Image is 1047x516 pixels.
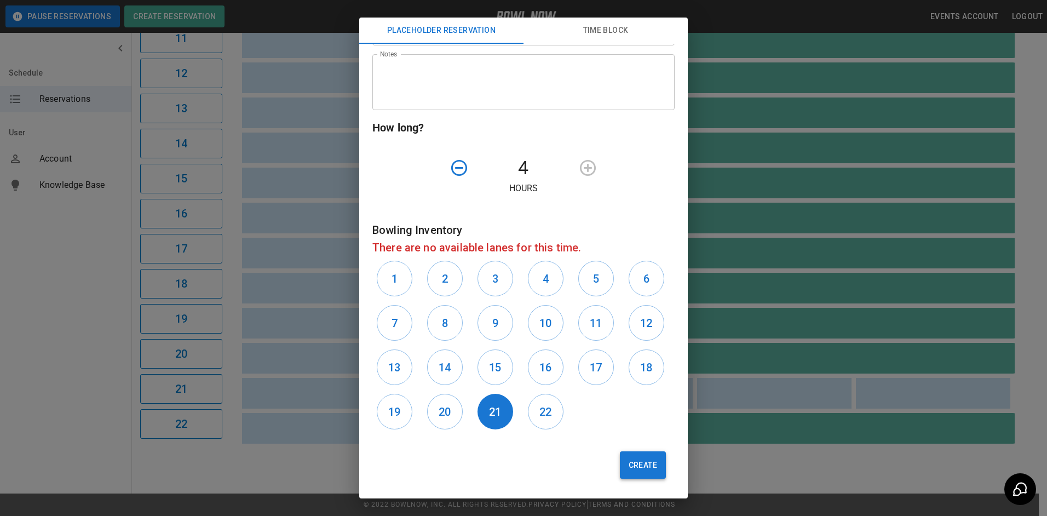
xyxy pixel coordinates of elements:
h6: 13 [388,359,400,376]
button: 14 [427,349,463,385]
button: 1 [377,261,412,296]
button: 11 [578,305,614,341]
button: Create [620,451,666,479]
button: 17 [578,349,614,385]
button: 8 [427,305,463,341]
button: 3 [478,261,513,296]
h6: 10 [539,314,551,332]
h6: 6 [643,270,649,288]
h6: 20 [439,403,451,421]
h6: 9 [492,314,498,332]
button: 10 [528,305,563,341]
button: 7 [377,305,412,341]
button: 2 [427,261,463,296]
h6: 21 [489,403,501,421]
h6: 17 [590,359,602,376]
button: Placeholder Reservation [359,18,523,44]
button: 5 [578,261,614,296]
button: 21 [478,394,513,429]
h6: 8 [442,314,448,332]
h6: 15 [489,359,501,376]
h6: 18 [640,359,652,376]
button: 16 [528,349,563,385]
h6: 3 [492,270,498,288]
button: 20 [427,394,463,429]
h6: How long? [372,119,675,136]
h6: Bowling Inventory [372,221,675,239]
h6: 22 [539,403,551,421]
h6: 16 [539,359,551,376]
h6: 4 [543,270,549,288]
h6: 7 [392,314,398,332]
button: 19 [377,394,412,429]
button: 22 [528,394,563,429]
h6: 12 [640,314,652,332]
h6: There are no available lanes for this time. [372,239,675,256]
button: 6 [629,261,664,296]
button: 15 [478,349,513,385]
button: 18 [629,349,664,385]
h6: 11 [590,314,602,332]
button: 13 [377,349,412,385]
h6: 1 [392,270,398,288]
h6: 5 [593,270,599,288]
h6: 19 [388,403,400,421]
button: Time Block [523,18,688,44]
button: 9 [478,305,513,341]
button: 12 [629,305,664,341]
h6: 2 [442,270,448,288]
button: 4 [528,261,563,296]
h6: 14 [439,359,451,376]
p: Hours [372,182,675,195]
h4: 4 [473,157,574,180]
